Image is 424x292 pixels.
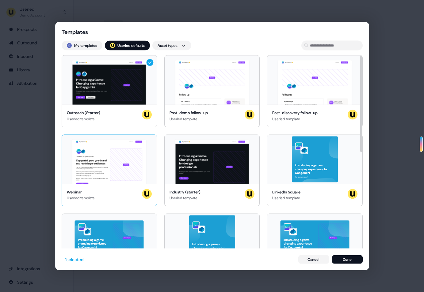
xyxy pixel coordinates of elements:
img: Demo [67,43,72,48]
button: Hey Capgemini 👋Learn moreBook a demoLIVE WEBINAR | [DATE] 1PM EST | 10AM PSTCapgemini, grow your ... [62,134,157,206]
div: 1 selected [65,256,83,262]
img: userled logo [110,43,115,48]
img: userled logo [245,110,254,120]
div: Templates [62,28,123,36]
button: Hey Capgemini 👋Learn moreBook a demoYour imageFollow upCall summary Understand what current conve... [164,55,260,127]
div: Userled template [170,116,208,122]
img: userled logo [348,189,357,199]
button: My templates [62,41,102,51]
button: Introducing a game-changing experience for CapgeminiYour image [267,214,362,286]
img: userled logo [245,189,254,199]
button: 1selected [62,254,87,264]
button: userled logo;Userled defaults [105,41,150,51]
div: Userled template [67,195,95,201]
div: LinkedIn Square [272,189,300,195]
div: Userled template [67,116,100,122]
img: userled logo [348,110,357,120]
button: Cancel [298,255,329,264]
div: Outreach (Starter) [67,110,100,116]
div: Webinar [67,189,95,195]
img: userled logo [142,189,152,199]
div: Userled template [272,195,300,201]
button: Done [332,255,363,264]
button: Hey Capgemini 👋Learn moreBook a demoIntroducing a Game-Changing experience for design professiona... [164,134,260,206]
img: userled logo [142,110,152,120]
div: Post-discovery follow-up [272,110,318,116]
div: Industry (starter) [170,189,201,195]
div: Userled template [272,116,318,122]
div: ; [110,43,115,48]
button: Introducing a game-changing experience for CapgeminiSee what we can do!LinkedIn SquareUserled tem... [267,134,362,206]
button: Asset types [152,41,191,51]
button: Introducing a game-changing experience for CapgeminiYour image [62,214,157,286]
button: Hey Capgemini 👋Learn moreBook a demoIntroducing a Game-Changing experience for CapgeminiWe take y... [62,55,157,127]
button: Hey Capgemini 👋Learn moreBook a demoYour imageFollow upKey Challenges Breaking down content for d... [267,55,362,127]
div: Post-demo follow-up [170,110,208,116]
div: Userled template [170,195,201,201]
button: Introducing a game-changing experience for Capgemini [164,214,260,286]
